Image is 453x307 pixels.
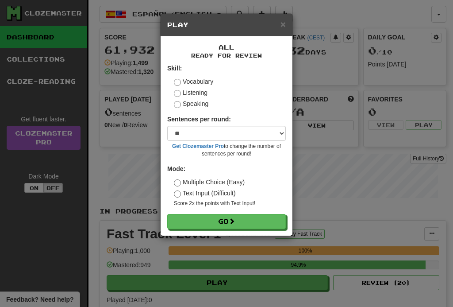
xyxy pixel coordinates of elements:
[174,90,181,97] input: Listening
[174,88,207,97] label: Listening
[167,20,286,29] h5: Play
[167,165,185,172] strong: Mode:
[174,189,236,198] label: Text Input (Difficult)
[174,190,181,198] input: Text Input (Difficult)
[174,99,208,108] label: Speaking
[172,143,224,149] a: Get Clozemaster Pro
[280,19,286,29] span: ×
[167,214,286,229] button: Go
[167,52,286,59] small: Ready for Review
[167,65,182,72] strong: Skill:
[174,79,181,86] input: Vocabulary
[174,77,213,86] label: Vocabulary
[174,101,181,108] input: Speaking
[219,43,234,51] span: All
[167,143,286,158] small: to change the number of sentences per round!
[174,200,286,207] small: Score 2x the points with Text Input !
[167,115,231,124] label: Sentences per round:
[174,179,181,187] input: Multiple Choice (Easy)
[174,178,245,187] label: Multiple Choice (Easy)
[280,19,286,29] button: Close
